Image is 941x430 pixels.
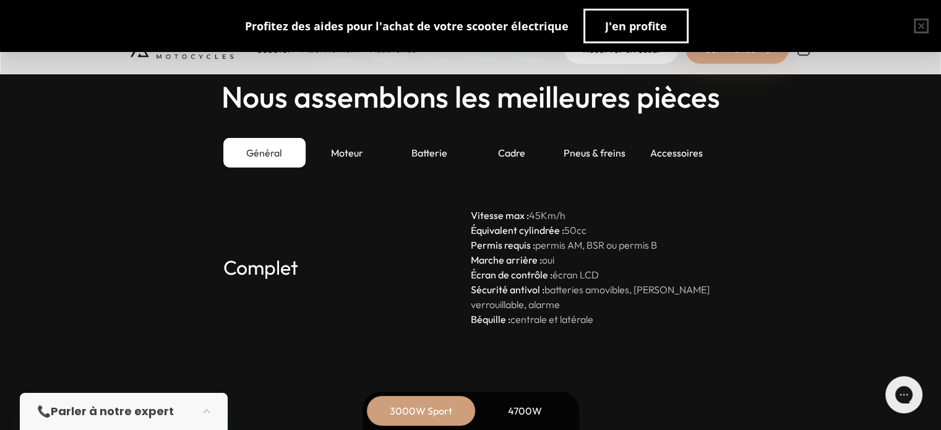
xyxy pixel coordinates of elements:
[471,208,718,327] p: Km/h cc oui écran LCD batteries amovibles, [PERSON_NAME] verrouillable, alarme centrale et latérale
[471,239,535,251] strong: Permis requis :
[553,138,635,168] div: Pneus & freins
[879,372,929,418] iframe: Gorgias live chat messenger
[471,254,542,266] strong: Marche arrière :
[535,239,657,251] span: permis AM, BSR ou permis B
[476,396,575,426] div: 4700W
[388,138,470,168] div: Batterie
[223,208,471,327] h3: Complet
[635,138,718,168] div: Accessoires
[306,138,388,168] div: Moteur
[223,138,306,168] div: Général
[372,396,471,426] div: 3000W Sport
[471,269,552,281] strong: Écran de contrôle :
[471,138,553,168] div: Cadre
[471,283,544,296] strong: Sécurité antivol :
[564,224,577,236] span: 50
[529,209,541,221] span: 45
[221,80,720,113] h2: Nous assemblons les meilleures pièces
[471,313,510,325] strong: Béquille :
[471,209,529,221] strong: Vitesse max :
[471,224,564,236] strong: Équivalent cylindrée :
